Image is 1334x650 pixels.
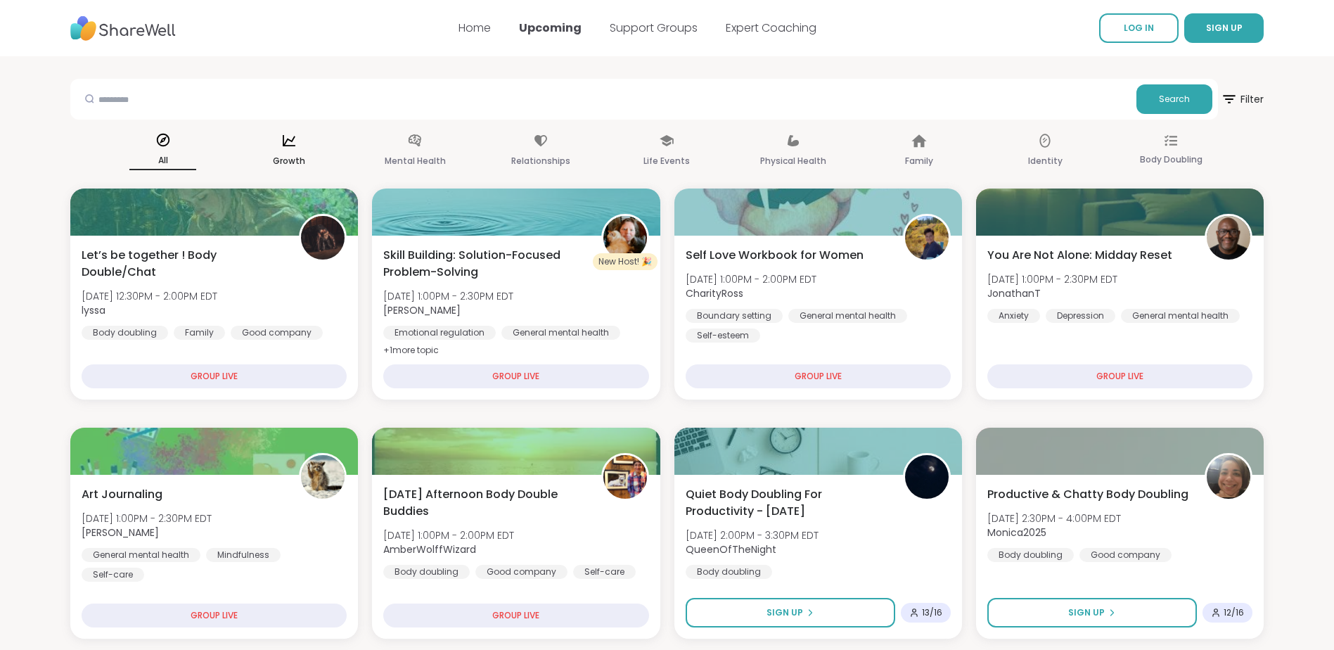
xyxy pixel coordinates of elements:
img: QueenOfTheNight [905,455,949,499]
p: Relationships [511,153,570,170]
div: Body doubling [383,565,470,579]
div: Body doubling [686,565,772,579]
img: lyssa [301,216,345,260]
b: [PERSON_NAME] [383,303,461,317]
span: Quiet Body Doubling For Productivity - [DATE] [686,486,887,520]
div: New Host! 🎉 [593,253,658,270]
span: Art Journaling [82,486,162,503]
p: Body Doubling [1140,151,1202,168]
span: [DATE] Afternoon Body Double Buddies [383,486,585,520]
img: LuAnn [603,216,647,260]
div: GROUP LIVE [82,604,347,627]
a: Expert Coaching [726,20,816,36]
p: Physical Health [760,153,826,170]
div: Body doubling [82,326,168,340]
div: Good company [231,326,323,340]
div: Anxiety [987,309,1040,323]
button: Search [1136,84,1212,114]
a: Support Groups [610,20,698,36]
p: Mental Health [385,153,446,170]
div: Good company [1079,548,1172,562]
div: General mental health [501,326,620,340]
span: Let’s be together ! Body Double/Chat [82,247,283,281]
div: GROUP LIVE [82,364,347,388]
div: Good company [475,565,567,579]
span: Skill Building: Solution-Focused Problem-Solving [383,247,585,281]
div: GROUP LIVE [987,364,1252,388]
button: Sign Up [686,598,895,627]
div: Family [174,326,225,340]
div: GROUP LIVE [383,364,648,388]
div: General mental health [82,548,200,562]
img: AmberWolffWizard [603,455,647,499]
img: JonathanT [1207,216,1250,260]
b: Monica2025 [987,525,1046,540]
div: Self-care [82,568,144,582]
div: Mindfulness [206,548,281,562]
img: Monica2025 [1207,455,1250,499]
img: ShareWell Nav Logo [70,9,176,48]
b: JonathanT [987,286,1041,300]
p: Life Events [643,153,690,170]
b: CharityRoss [686,286,743,300]
div: Depression [1046,309,1115,323]
a: Upcoming [519,20,582,36]
b: [PERSON_NAME] [82,525,159,540]
p: Family [905,153,933,170]
span: SIGN UP [1206,22,1243,34]
button: Sign Up [987,598,1197,627]
span: Filter [1221,82,1264,116]
img: spencer [301,455,345,499]
span: [DATE] 1:00PM - 2:30PM EDT [987,272,1117,286]
div: Boundary setting [686,309,783,323]
span: [DATE] 1:00PM - 2:00PM EDT [383,528,514,542]
span: [DATE] 2:30PM - 4:00PM EDT [987,511,1121,525]
a: LOG IN [1099,13,1179,43]
span: Self Love Workbook for Women [686,247,864,264]
span: Productive & Chatty Body Doubling [987,486,1188,503]
b: lyssa [82,303,105,317]
span: LOG IN [1124,22,1154,34]
div: Body doubling [987,548,1074,562]
span: Search [1159,93,1190,106]
div: Self-care [573,565,636,579]
b: AmberWolffWizard [383,542,476,556]
span: [DATE] 1:00PM - 2:00PM EDT [686,272,816,286]
img: CharityRoss [905,216,949,260]
span: 13 / 16 [922,607,942,618]
p: Identity [1028,153,1063,170]
p: Growth [273,153,305,170]
span: 12 / 16 [1224,607,1244,618]
span: Sign Up [1068,606,1105,619]
div: Emotional regulation [383,326,496,340]
div: General mental health [788,309,907,323]
p: All [129,152,196,170]
span: [DATE] 1:00PM - 2:30PM EDT [82,511,212,525]
button: Filter [1221,79,1264,120]
a: Home [458,20,491,36]
div: GROUP LIVE [686,364,951,388]
button: SIGN UP [1184,13,1264,43]
span: You Are Not Alone: Midday Reset [987,247,1172,264]
div: General mental health [1121,309,1240,323]
span: [DATE] 2:00PM - 3:30PM EDT [686,528,819,542]
span: [DATE] 1:00PM - 2:30PM EDT [383,289,513,303]
div: Self-esteem [686,329,760,343]
b: QueenOfTheNight [686,542,776,556]
span: Sign Up [767,606,803,619]
div: GROUP LIVE [383,604,648,627]
span: [DATE] 12:30PM - 2:00PM EDT [82,289,217,303]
